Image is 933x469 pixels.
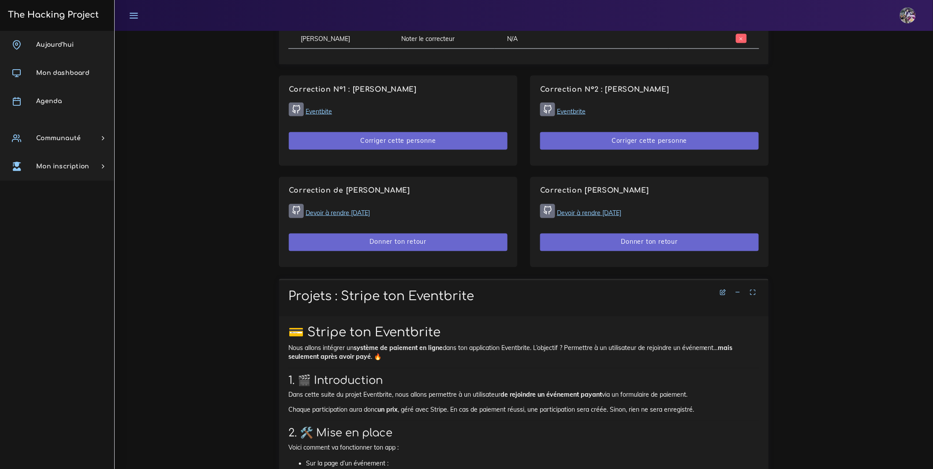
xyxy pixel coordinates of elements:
span: Aujourd'hui [36,41,74,48]
h4: Correction N°2 : [PERSON_NAME] [540,86,759,94]
strong: de rejoindre un événement payant [500,391,602,399]
td: Noter le correcteur [389,30,495,49]
button: Corriger cette personne [289,132,508,150]
h2: 1. 🎬 Introduction [288,375,759,387]
a: Eventbite [306,108,332,115]
h4: Correction N°1 : [PERSON_NAME] [289,86,508,94]
span: Mon dashboard [36,70,90,76]
span: Mon inscription [36,163,89,170]
h4: Correction de [PERSON_NAME] [289,187,508,195]
td: [PERSON_NAME] [288,30,389,49]
h2: 2. 🛠️ Mise en place [288,427,759,440]
strong: système de paiement en ligne [354,344,443,352]
h4: Correction [PERSON_NAME] [540,187,759,195]
button: Donner ton retour [540,234,759,252]
button: Donner ton retour [289,234,508,252]
strong: mais seulement après avoir payé [288,344,733,361]
a: Devoir à rendre [DATE] [306,209,370,217]
p: Chaque participation aura donc , géré avec Stripe. En cas de paiement réussi, une participation s... [288,406,759,414]
span: Agenda [36,98,62,104]
span: Communauté [36,135,81,141]
button: Corriger cette personne [540,132,759,150]
h3: The Hacking Project [5,10,99,20]
strong: un prix [377,406,398,414]
p: Nous allons intégrer un dans ton application Eventbrite. L’objectif ? Permettre à un utilisateur ... [288,344,759,362]
p: Voici comment va fonctionner ton app : [288,443,759,452]
a: Eventbrite [557,108,586,115]
td: N/A [495,30,668,49]
h1: 💳 Stripe ton Eventbrite [288,326,759,341]
p: Dans cette suite du projet Eventbrite, nous allons permettre à un utilisateur via un formulaire d... [288,391,759,399]
h1: Projets : Stripe ton Eventbrite [288,290,759,305]
a: Devoir à rendre [DATE] [557,209,621,217]
img: eg54bupqcshyolnhdacp.jpg [900,7,916,23]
